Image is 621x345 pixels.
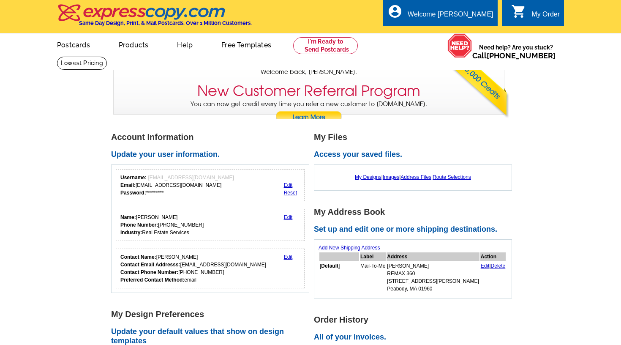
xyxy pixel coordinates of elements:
i: account_circle [387,4,403,19]
a: Edit [284,214,293,220]
a: Postcards [44,34,103,54]
th: Label [360,252,386,261]
h1: My Design Preferences [111,310,314,319]
i: shopping_cart [511,4,526,19]
a: shopping_cart My Order [511,9,560,20]
h4: Same Day Design, Print, & Mail Postcards. Over 1 Million Customers. [79,20,252,26]
strong: Name: [120,214,136,220]
a: Learn More [275,111,342,124]
h2: All of your invoices. [314,333,517,342]
strong: Preferred Contact Method: [120,277,184,283]
th: Address [387,252,479,261]
span: Need help? Are you stuck? [472,43,560,60]
strong: Email: [120,182,136,188]
p: You can now get credit every time you refer a new customer to [DOMAIN_NAME]. [114,100,504,124]
b: Default [321,263,338,269]
h1: My Address Book [314,208,517,216]
a: Free Templates [208,34,285,54]
th: Action [480,252,506,261]
span: Call [472,51,556,60]
div: [PERSON_NAME] [EMAIL_ADDRESS][DOMAIN_NAME] [PHONE_NUMBER] email [120,253,266,284]
strong: Contact Phone Number: [120,269,178,275]
h1: My Files [314,133,517,142]
a: Products [105,34,162,54]
span: Welcome back, [PERSON_NAME]. [261,68,357,77]
div: Your login information. [116,169,305,201]
strong: Password: [120,190,146,196]
a: Delete [491,263,506,269]
a: [PHONE_NUMBER] [487,51,556,60]
div: | | | [319,169,507,185]
div: Who should we contact regarding order issues? [116,249,305,288]
td: Mail-To-Me [360,262,386,293]
h1: Order History [314,315,517,324]
a: Images [383,174,399,180]
div: Welcome [PERSON_NAME] [408,11,493,22]
h2: Set up and edit one or more shipping destinations. [314,225,517,234]
div: Your personal details. [116,209,305,241]
td: [PERSON_NAME] REMAX 360 [STREET_ADDRESS][PERSON_NAME] Peabody, MA 01960 [387,262,479,293]
a: Same Day Design, Print, & Mail Postcards. Over 1 Million Customers. [57,10,252,26]
a: Address Files [400,174,431,180]
h2: Access your saved files. [314,150,517,159]
td: [ ] [319,262,359,293]
a: Edit [284,182,293,188]
strong: Contact Email Addresss: [120,262,180,268]
span: [EMAIL_ADDRESS][DOMAIN_NAME] [148,175,234,181]
h1: Account Information [111,133,314,142]
div: My Order [531,11,560,22]
strong: Contact Name: [120,254,156,260]
div: [PERSON_NAME] [PHONE_NUMBER] Real Estate Services [120,214,204,236]
a: Edit [284,254,293,260]
strong: Industry: [120,230,142,235]
td: | [480,262,506,293]
a: Add New Shipping Address [319,245,380,251]
img: help [447,33,472,58]
a: My Designs [355,174,381,180]
a: Help [163,34,206,54]
a: Reset [284,190,297,196]
a: Route Selections [433,174,471,180]
a: Edit [481,263,490,269]
strong: Username: [120,175,147,181]
strong: Phone Number: [120,222,158,228]
h2: Update your user information. [111,150,314,159]
h3: New Customer Referral Program [197,82,420,100]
